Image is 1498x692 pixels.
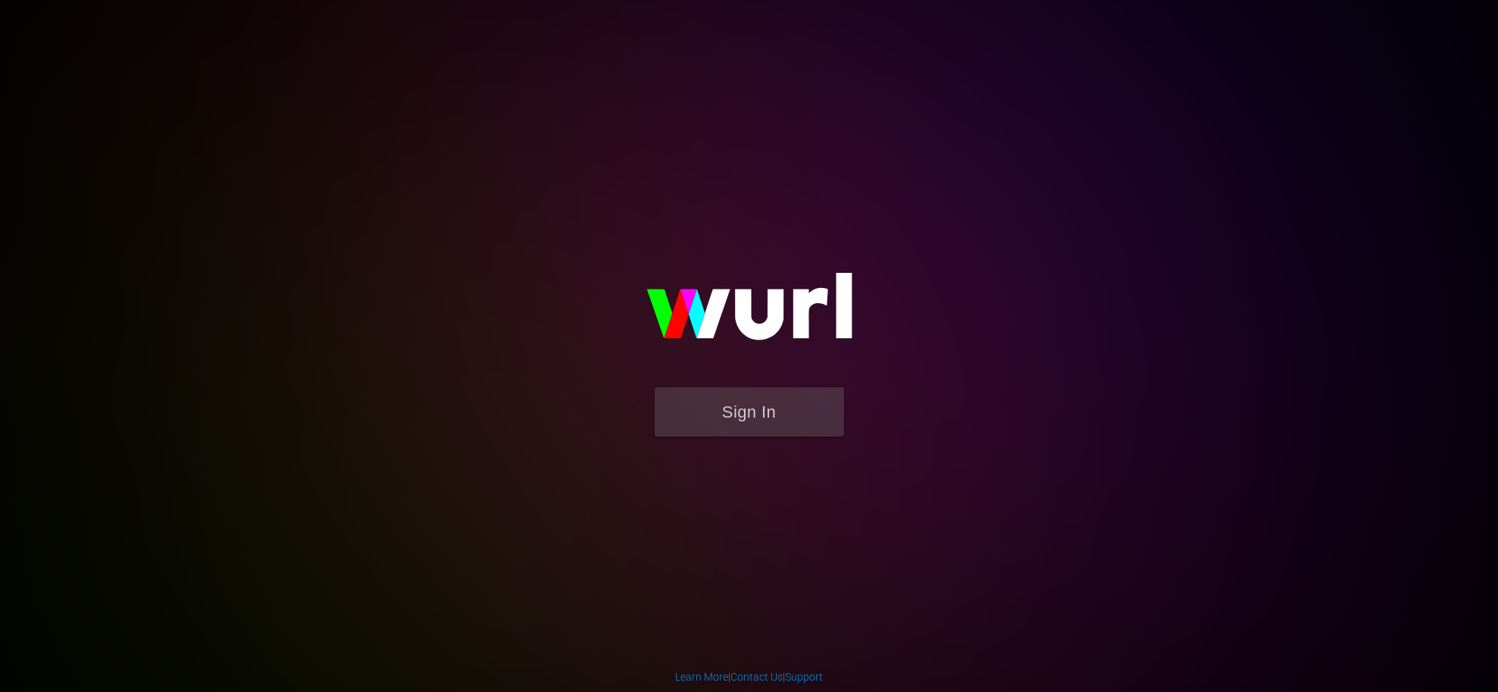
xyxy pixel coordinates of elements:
a: Learn More [675,671,728,683]
button: Sign In [655,387,844,437]
a: Support [785,671,823,683]
img: wurl-logo-on-black-223613ac3d8ba8fe6dc639794a292ebdb59501304c7dfd60c99c58986ef67473.svg [598,240,901,387]
a: Contact Us [730,671,783,683]
div: | | [675,669,823,684]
